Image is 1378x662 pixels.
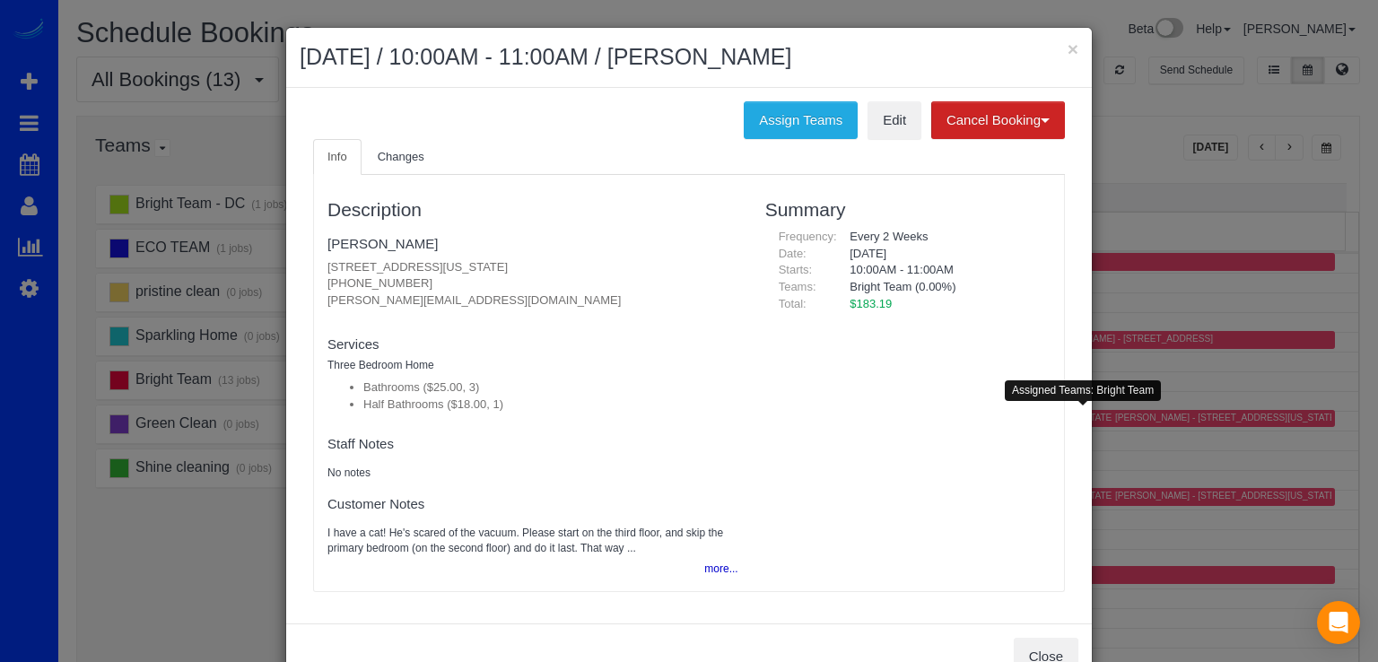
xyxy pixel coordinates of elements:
h4: Staff Notes [327,437,738,452]
div: 10:00AM - 11:00AM [836,262,1051,279]
span: Frequency: [779,230,837,243]
div: Open Intercom Messenger [1317,601,1360,644]
a: Changes [363,139,439,176]
span: $183.19 [850,297,892,310]
h4: Services [327,337,738,353]
span: Info [327,150,347,163]
button: Cancel Booking [931,101,1065,139]
h5: Three Bedroom Home [327,360,738,371]
span: Total: [779,297,807,310]
h3: Summary [765,199,1051,220]
span: Changes [378,150,424,163]
li: Bathrooms ($25.00, 3) [363,379,738,396]
h4: Customer Notes [327,497,738,512]
div: Assigned Teams: Bright Team [1005,380,1161,401]
div: Every 2 Weeks [836,229,1051,246]
button: more... [693,556,737,582]
h3: Description [327,199,738,220]
a: Edit [868,101,921,139]
span: Date: [779,247,807,260]
div: [DATE] [836,246,1051,263]
p: [STREET_ADDRESS][US_STATE] [PHONE_NUMBER] [PERSON_NAME][EMAIL_ADDRESS][DOMAIN_NAME] [327,259,738,309]
span: Starts: [779,263,813,276]
li: Bright Team (0.00%) [850,279,1037,296]
button: × [1068,39,1078,58]
span: Teams: [779,280,816,293]
button: Assign Teams [744,101,858,139]
pre: No notes [327,466,738,481]
li: Half Bathrooms ($18.00, 1) [363,396,738,414]
a: Info [313,139,362,176]
pre: I have a cat! He's scared of the vacuum. Please start on the third floor, and skip the primary be... [327,526,738,556]
a: [PERSON_NAME] [327,236,438,251]
h2: [DATE] / 10:00AM - 11:00AM / [PERSON_NAME] [300,41,1078,74]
